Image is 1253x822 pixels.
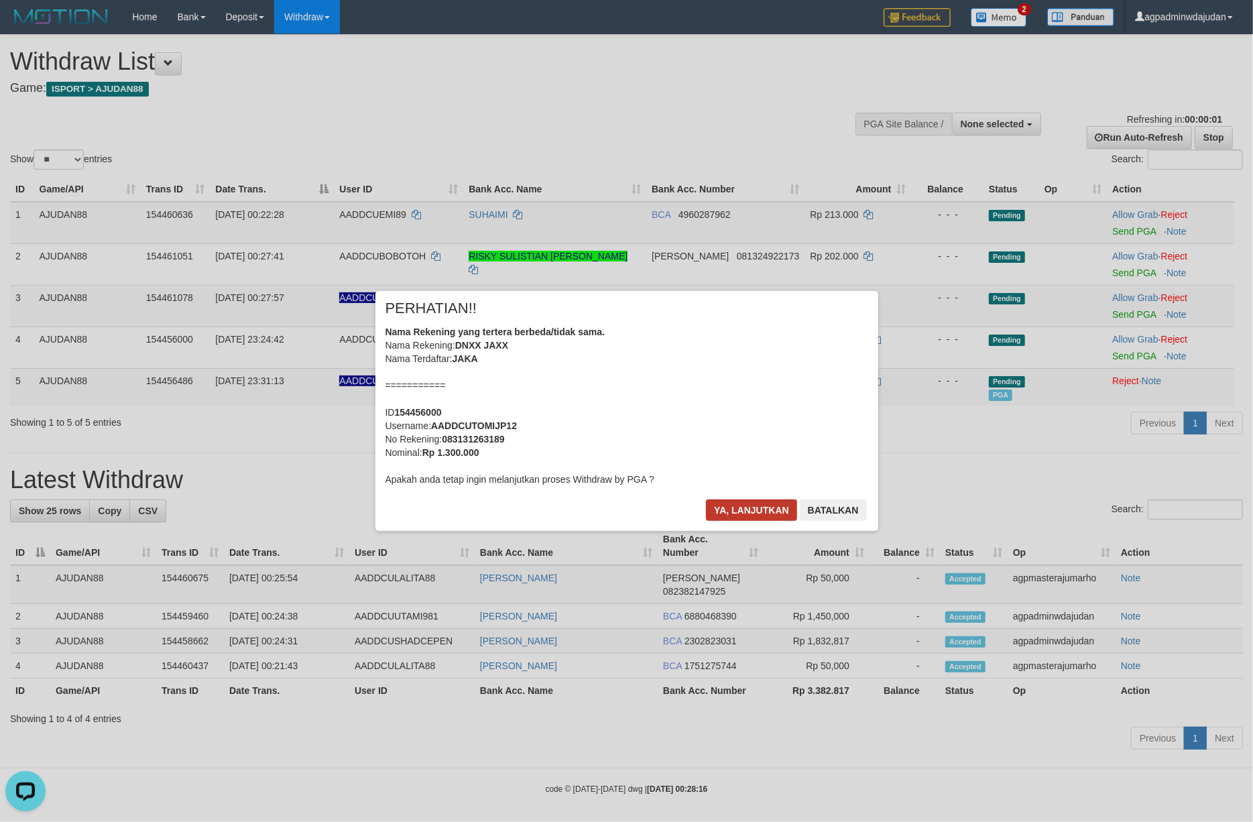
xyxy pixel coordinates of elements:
[422,447,479,458] b: Rp 1.300.000
[385,325,868,486] div: Nama Rekening: Nama Terdaftar: =========== ID Username: No Rekening: Nominal: Apakah anda tetap i...
[800,500,867,521] button: Batalkan
[385,302,477,315] span: PERHATIAN!!
[453,353,478,364] b: JAKA
[455,340,508,351] b: DNXX JAXX
[431,420,517,431] b: AADDCUTOMIJP12
[706,500,797,521] button: Ya, lanjutkan
[385,327,605,337] b: Nama Rekening yang tertera berbeda/tidak sama.
[395,407,442,418] b: 154456000
[442,434,504,445] b: 083131263189
[5,5,46,46] button: Open LiveChat chat widget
